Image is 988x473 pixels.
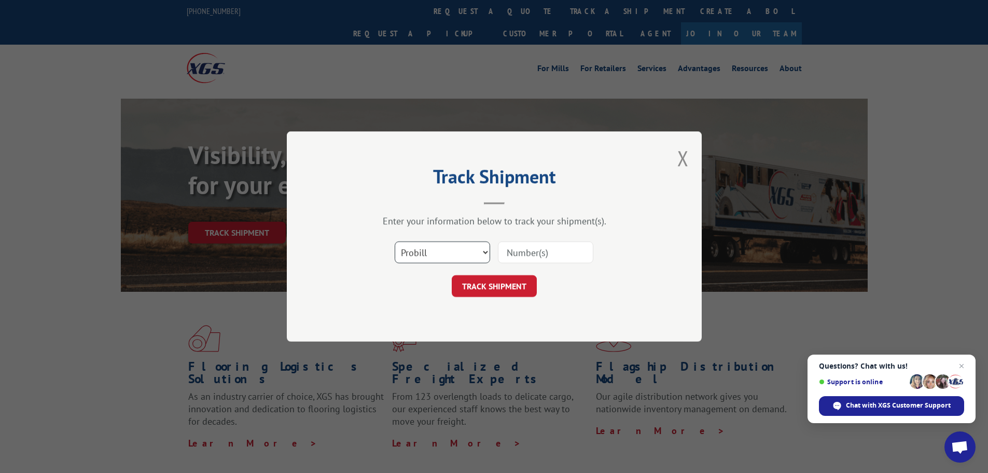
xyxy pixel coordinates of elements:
[944,431,976,463] div: Open chat
[677,144,689,172] button: Close modal
[339,169,650,189] h2: Track Shipment
[819,378,906,386] span: Support is online
[955,360,968,372] span: Close chat
[819,396,964,416] div: Chat with XGS Customer Support
[819,362,964,370] span: Questions? Chat with us!
[846,401,951,410] span: Chat with XGS Customer Support
[498,241,593,263] input: Number(s)
[339,215,650,227] div: Enter your information below to track your shipment(s).
[452,275,537,297] button: TRACK SHIPMENT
